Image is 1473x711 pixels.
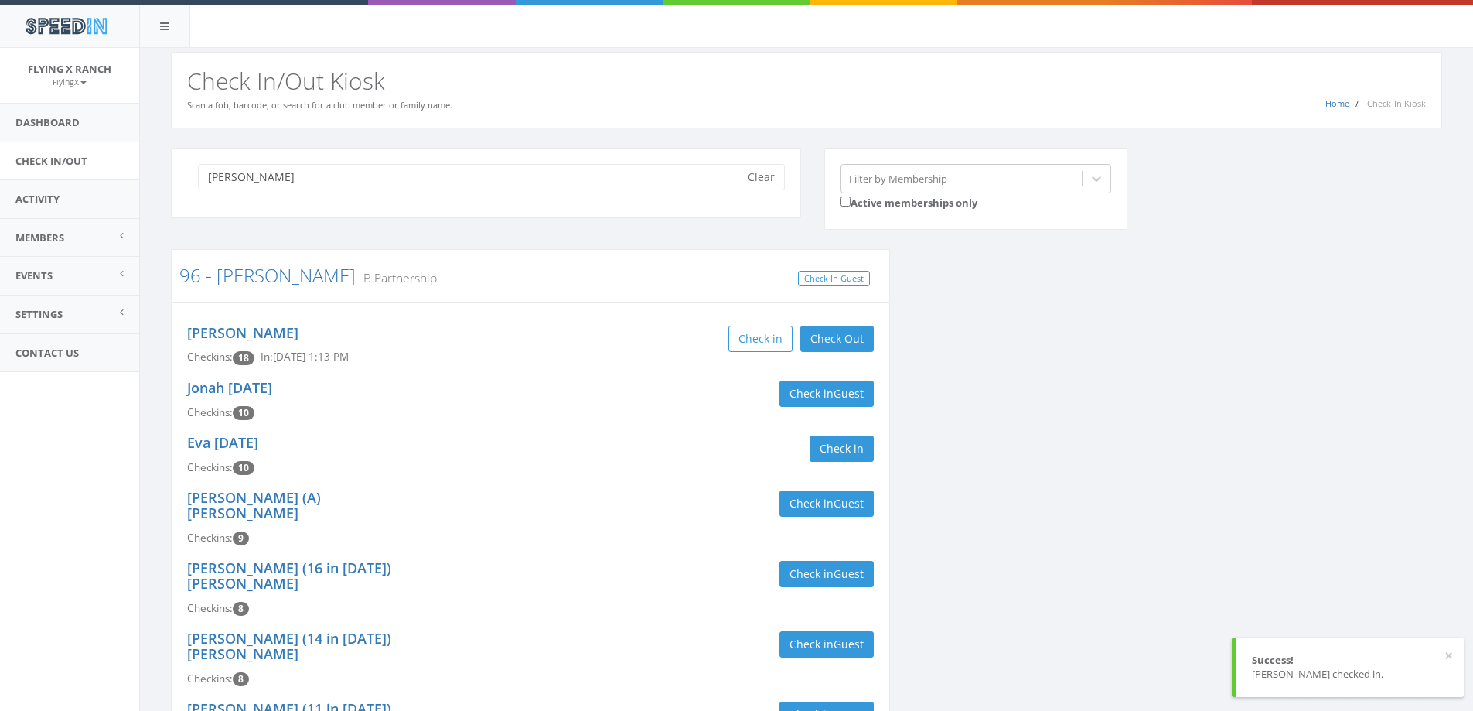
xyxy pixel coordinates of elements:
[198,164,749,190] input: Search a name to check in
[179,262,356,288] a: 96 - [PERSON_NAME]
[834,386,864,401] span: Guest
[187,531,233,545] span: Checkins:
[233,532,249,545] span: Checkin count
[728,326,793,352] button: Check in
[834,566,864,581] span: Guest
[779,491,874,517] button: Check inGuest
[187,99,452,111] small: Scan a fob, barcode, or search for a club member or family name.
[233,602,249,616] span: Checkin count
[15,231,64,244] span: Members
[356,269,437,286] small: B Partnership
[53,74,87,88] a: FlyingX
[1444,648,1453,664] button: ×
[187,378,272,397] a: Jonah [DATE]
[233,351,254,365] span: Checkin count
[187,405,233,419] span: Checkins:
[187,488,321,522] a: [PERSON_NAME] (A) [PERSON_NAME]
[810,436,874,462] button: Check in
[840,193,977,210] label: Active memberships only
[1367,97,1426,109] span: Check-In Kiosk
[187,323,298,342] a: [PERSON_NAME]
[834,637,864,651] span: Guest
[15,346,79,360] span: Contact Us
[1325,97,1349,109] a: Home
[15,307,63,321] span: Settings
[187,559,391,593] a: [PERSON_NAME] (16 in [DATE]) [PERSON_NAME]
[1252,667,1448,682] div: [PERSON_NAME] checked in.
[15,268,53,282] span: Events
[849,171,947,186] div: Filter by Membership
[233,672,249,686] span: Checkin count
[798,271,870,287] a: Check In Guest
[834,496,864,511] span: Guest
[800,326,874,352] button: Check Out
[840,197,851,207] input: Active memberships only
[28,62,111,76] span: Flying X Ranch
[53,77,87,87] small: FlyingX
[261,350,349,364] span: In: [DATE] 1:13 PM
[779,631,874,658] button: Check inGuest
[738,164,785,190] button: Clear
[233,461,254,475] span: Checkin count
[187,672,233,685] span: Checkins:
[1252,653,1448,668] div: Success!
[779,381,874,407] button: Check inGuest
[187,68,1426,94] h2: Check In/Out Kiosk
[187,350,233,364] span: Checkins:
[233,406,254,420] span: Checkin count
[18,12,114,40] img: speedin_logo.png
[187,601,233,615] span: Checkins:
[187,433,258,452] a: Eva [DATE]
[187,629,391,663] a: [PERSON_NAME] (14 in [DATE]) [PERSON_NAME]
[187,460,233,474] span: Checkins:
[779,561,874,587] button: Check inGuest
